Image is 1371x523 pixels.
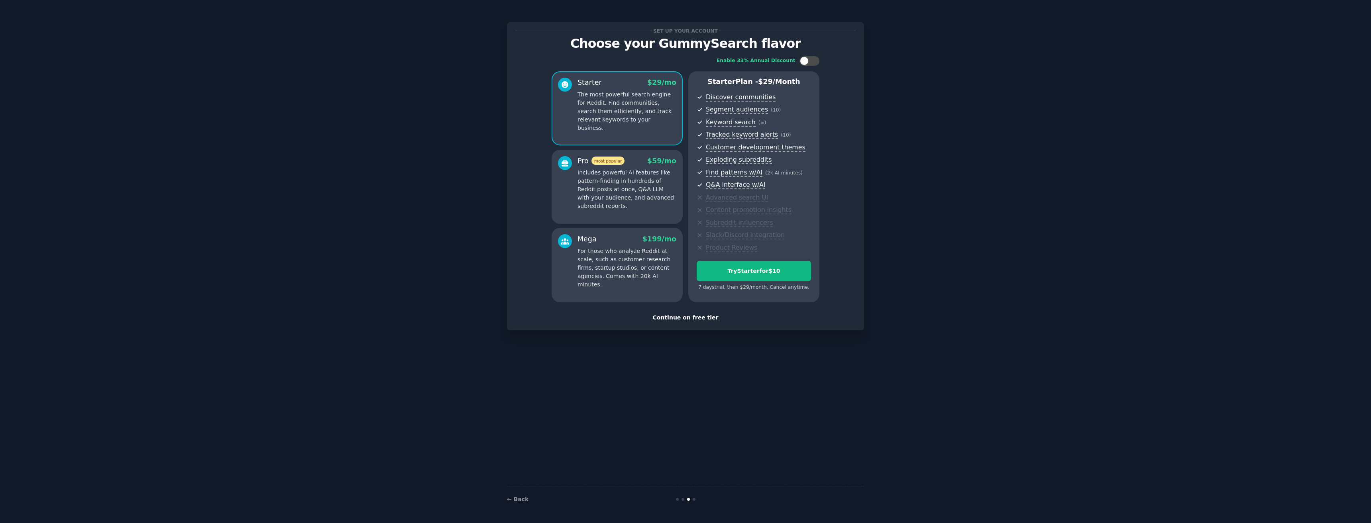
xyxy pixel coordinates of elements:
[771,107,781,113] span: ( 10 )
[706,181,765,189] span: Q&A interface w/AI
[706,219,773,227] span: Subreddit influencers
[717,57,795,65] div: Enable 33% Annual Discount
[758,78,800,86] span: $ 29 /month
[706,93,776,102] span: Discover communities
[577,90,676,132] p: The most powerful search engine for Reddit. Find communities, search them efficiently, and track ...
[697,77,811,87] p: Starter Plan -
[706,206,792,214] span: Content promotion insights
[706,168,762,177] span: Find patterns w/AI
[706,118,756,127] span: Keyword search
[706,143,805,152] span: Customer development themes
[577,156,625,166] div: Pro
[577,168,676,210] p: Includes powerful AI features like pattern-finding in hundreds of Reddit posts at once, Q&A LLM w...
[515,37,856,51] p: Choose your GummySearch flavor
[652,27,719,35] span: Set up your account
[515,313,856,322] div: Continue on free tier
[758,120,766,125] span: ( ∞ )
[706,156,772,164] span: Exploding subreddits
[706,231,785,239] span: Slack/Discord integration
[647,157,676,165] span: $ 59 /mo
[706,194,768,202] span: Advanced search UI
[697,284,811,291] div: 7 days trial, then $ 29 /month . Cancel anytime.
[765,170,803,176] span: ( 2k AI minutes )
[647,78,676,86] span: $ 29 /mo
[781,132,791,138] span: ( 10 )
[577,234,597,244] div: Mega
[577,247,676,289] p: For those who analyze Reddit at scale, such as customer research firms, startup studios, or conte...
[697,267,811,275] div: Try Starter for $10
[642,235,676,243] span: $ 199 /mo
[577,78,602,88] div: Starter
[706,244,757,252] span: Product Reviews
[697,261,811,281] button: TryStarterfor$10
[591,157,625,165] span: most popular
[706,131,778,139] span: Tracked keyword alerts
[507,496,528,502] a: ← Back
[706,106,768,114] span: Segment audiences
